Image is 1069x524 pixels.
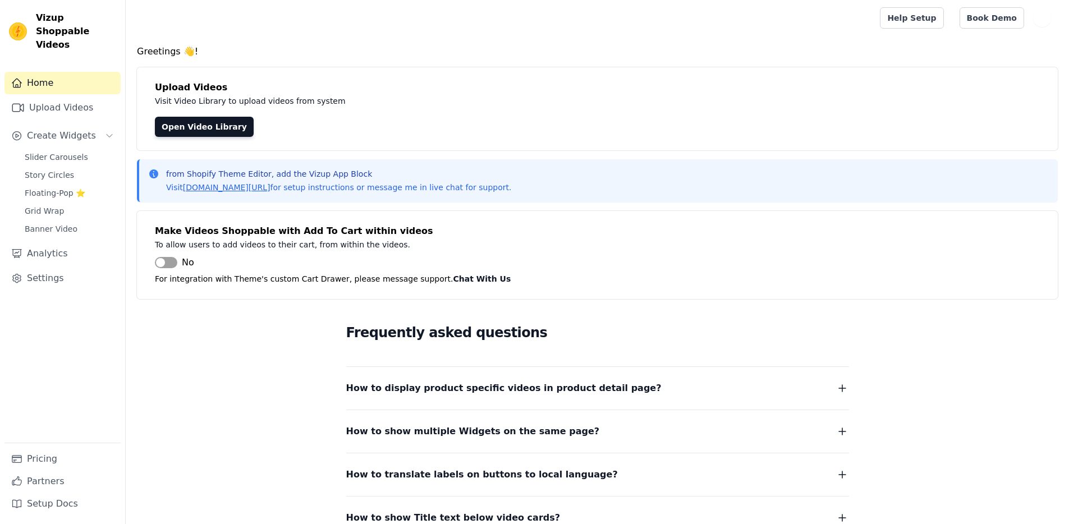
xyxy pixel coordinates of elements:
p: Visit Video Library to upload videos from system [155,94,658,108]
span: Banner Video [25,223,77,235]
span: No [182,256,194,269]
a: Upload Videos [4,96,121,119]
span: Vizup Shoppable Videos [36,11,116,52]
p: For integration with Theme's custom Cart Drawer, please message support. [155,272,1040,286]
h4: Greetings 👋! [137,45,1058,58]
button: No [155,256,194,269]
a: Grid Wrap [18,203,121,219]
p: from Shopify Theme Editor, add the Vizup App Block [166,168,511,180]
span: Slider Carousels [25,151,88,163]
span: How to show multiple Widgets on the same page? [346,424,600,439]
a: Analytics [4,242,121,265]
h4: Make Videos Shoppable with Add To Cart within videos [155,224,1040,238]
a: Partners [4,470,121,493]
button: How to show multiple Widgets on the same page? [346,424,849,439]
button: How to translate labels on buttons to local language? [346,467,849,482]
a: Pricing [4,448,121,470]
a: Open Video Library [155,117,254,137]
a: Home [4,72,121,94]
p: Visit for setup instructions or message me in live chat for support. [166,182,511,193]
button: Chat With Us [453,272,511,286]
span: Story Circles [25,169,74,181]
h2: Frequently asked questions [346,321,849,344]
button: How to display product specific videos in product detail page? [346,380,849,396]
a: Slider Carousels [18,149,121,165]
a: Settings [4,267,121,289]
span: How to translate labels on buttons to local language? [346,467,618,482]
a: Floating-Pop ⭐ [18,185,121,201]
p: To allow users to add videos to their cart, from within the videos. [155,238,658,251]
img: Vizup [9,22,27,40]
a: Help Setup [880,7,943,29]
a: [DOMAIN_NAME][URL] [183,183,270,192]
a: Story Circles [18,167,121,183]
span: How to display product specific videos in product detail page? [346,380,662,396]
h4: Upload Videos [155,81,1040,94]
span: Create Widgets [27,129,96,143]
button: Create Widgets [4,125,121,147]
span: Floating-Pop ⭐ [25,187,85,199]
a: Setup Docs [4,493,121,515]
a: Banner Video [18,221,121,237]
span: Grid Wrap [25,205,64,217]
a: Book Demo [960,7,1024,29]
